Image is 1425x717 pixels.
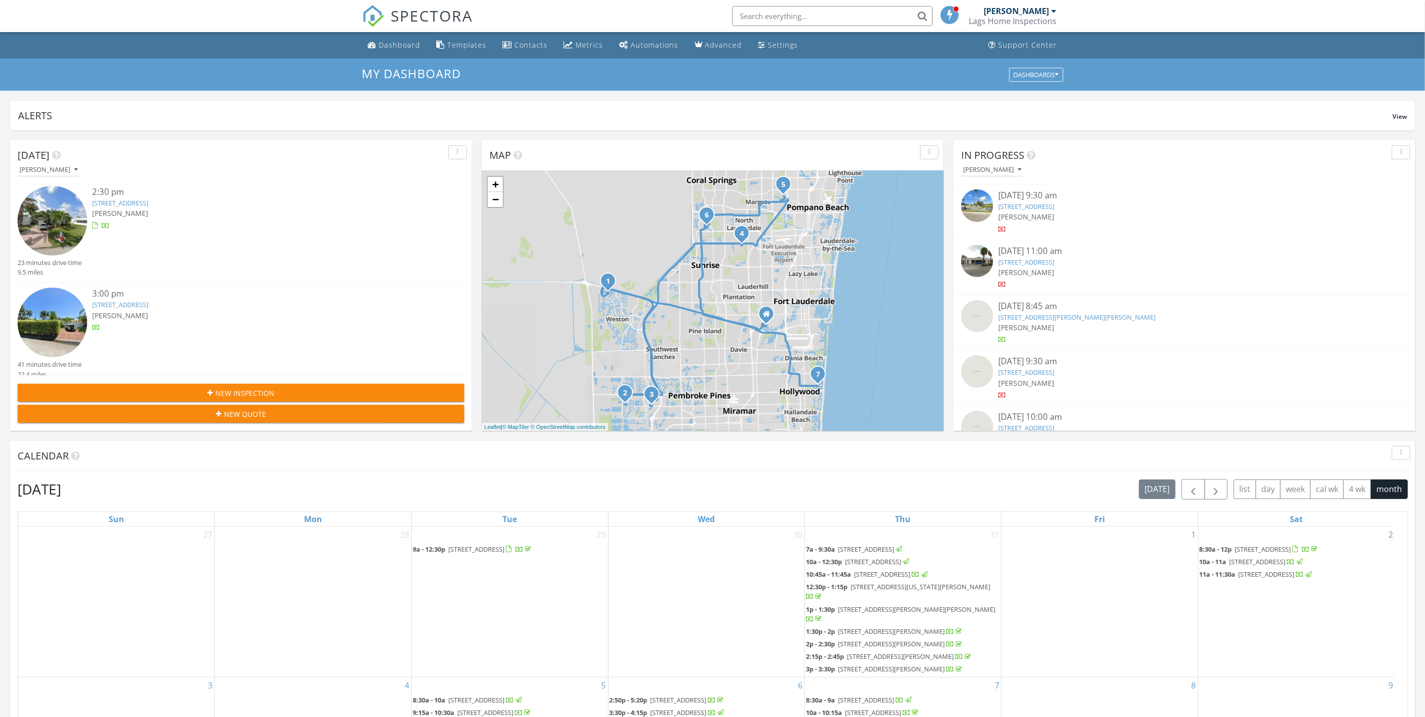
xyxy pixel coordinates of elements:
button: month [1371,480,1408,499]
a: Go to July 27, 2025 [201,527,214,543]
button: day [1256,480,1281,499]
a: Friday [1092,512,1107,526]
span: 11a - 11:30a [1200,570,1236,579]
img: streetview [18,288,87,357]
img: streetview [961,411,993,443]
div: [PERSON_NAME] [963,166,1021,173]
a: 10a - 12:30p [STREET_ADDRESS] [806,556,1000,568]
a: 10a - 11a [STREET_ADDRESS] [1200,557,1305,566]
div: Metrics [576,40,604,50]
a: 10a - 10:15a [STREET_ADDRESS] [806,708,920,717]
div: 22.4 miles [18,370,82,379]
a: Go to August 2, 2025 [1386,527,1395,543]
span: 10a - 11a [1200,557,1227,566]
a: 1:30p - 2p [STREET_ADDRESS][PERSON_NAME] [806,626,1000,638]
div: 1901 Bermuda Cir C4, Coconut Creek, FL 33066 [783,184,789,190]
span: [STREET_ADDRESS] [1235,545,1291,554]
img: streetview [961,355,993,387]
a: 3:30p - 4:15p [STREET_ADDRESS] [610,708,726,717]
td: Go to July 30, 2025 [608,527,805,677]
a: [DATE] 9:30 am [STREET_ADDRESS] [PERSON_NAME] [961,189,1408,234]
a: [DATE] 8:45 am [STREET_ADDRESS][PERSON_NAME][PERSON_NAME] [PERSON_NAME] [961,300,1408,345]
div: 3624 SW 23 Court, Fort Lauderdale Florida 33312 [766,314,772,320]
a: Go to August 5, 2025 [600,677,608,693]
a: Leaflet [484,424,501,430]
a: Automations (Basic) [616,36,683,55]
td: Go to July 28, 2025 [215,527,412,677]
a: Dashboard [364,36,425,55]
a: Go to August 7, 2025 [993,677,1001,693]
a: Go to August 3, 2025 [206,677,214,693]
a: 8:30a - 9a [STREET_ADDRESS] [806,694,1000,706]
span: [PERSON_NAME] [92,208,148,218]
a: 1p - 1:30p [STREET_ADDRESS][PERSON_NAME][PERSON_NAME] [806,604,1000,625]
img: streetview [961,245,993,277]
a: 1p - 1:30p [STREET_ADDRESS][PERSON_NAME][PERSON_NAME] [806,605,995,623]
a: 11a - 11:30a [STREET_ADDRESS] [1200,569,1394,581]
button: Previous month [1182,479,1205,500]
a: [STREET_ADDRESS] [998,258,1054,267]
span: My Dashboard [362,65,461,82]
td: Go to July 27, 2025 [18,527,215,677]
a: 8:30a - 9a [STREET_ADDRESS] [806,695,913,704]
div: Advanced [705,40,742,50]
div: [DATE] 8:45 am [998,300,1370,313]
div: [DATE] 9:30 am [998,189,1370,202]
a: 1:30p - 2p [STREET_ADDRESS][PERSON_NAME] [806,627,964,636]
a: Go to August 1, 2025 [1190,527,1198,543]
a: Go to July 29, 2025 [595,527,608,543]
a: Go to July 30, 2025 [791,527,804,543]
div: Lags Home Inspections [969,16,1057,26]
span: 1p - 1:30p [806,605,835,614]
a: 2:15p - 2:45p [STREET_ADDRESS][PERSON_NAME] [806,651,1000,663]
span: Calendar [18,449,69,462]
button: [DATE] [1139,480,1176,499]
button: [PERSON_NAME] [18,163,80,177]
div: | [482,423,608,431]
div: 5820 Australian Pine Dr , Tamarac, FL 33319 [742,233,748,239]
button: list [1234,480,1256,499]
i: 1 [606,278,610,285]
i: 2 [623,390,627,397]
button: week [1280,480,1311,499]
a: 3p - 3:30p [STREET_ADDRESS][PERSON_NAME] [806,663,1000,675]
a: [STREET_ADDRESS] [92,300,148,309]
a: 7a - 9:30a [STREET_ADDRESS] [806,545,904,554]
a: [STREET_ADDRESS] [92,198,148,207]
button: Dashboards [1009,68,1063,82]
a: SPECTORA [362,14,473,35]
div: 1265 Meadows Blvd, Weston, FL 33327 [608,281,614,287]
td: Go to July 31, 2025 [805,527,1002,677]
a: [DATE] 10:00 am [STREET_ADDRESS] [PERSON_NAME] [961,411,1408,455]
div: [DATE] 9:30 am [998,355,1370,368]
img: The Best Home Inspection Software - Spectora [362,5,384,27]
a: Support Center [985,36,1061,55]
span: 8:30a - 10a [413,695,445,704]
a: Monday [302,512,324,526]
a: © OpenStreetMap contributors [531,424,606,430]
i: 6 [705,212,709,219]
img: streetview [18,186,87,256]
a: 2:15p - 2:45p [STREET_ADDRESS][PERSON_NAME] [806,652,973,661]
span: 2:50p - 5:20p [610,695,648,704]
a: Go to August 6, 2025 [796,677,804,693]
div: Alerts [18,109,1392,122]
a: 12:30p - 1:15p [STREET_ADDRESS][US_STATE][PERSON_NAME] [806,582,990,601]
div: 3:00 pm [92,288,427,300]
a: Sunday [107,512,126,526]
span: [STREET_ADDRESS] [854,570,910,579]
div: 15626 SW 16th Ct, Pembroke Pines, FL 33027 [652,394,658,400]
a: © MapTiler [502,424,529,430]
a: 3p - 3:30p [STREET_ADDRESS][PERSON_NAME] [806,664,964,673]
a: Wednesday [696,512,717,526]
h2: [DATE] [18,479,61,499]
a: 2:30 pm [STREET_ADDRESS] [PERSON_NAME] 23 minutes drive time 9.5 miles [18,186,464,277]
td: Go to July 29, 2025 [411,527,608,677]
td: Go to August 2, 2025 [1198,527,1395,677]
span: [STREET_ADDRESS] [651,708,707,717]
span: View [1392,112,1407,121]
a: 9a - 12:30p [STREET_ADDRESS] [413,544,607,556]
img: streetview [961,189,993,221]
a: [STREET_ADDRESS][PERSON_NAME][PERSON_NAME] [998,313,1156,322]
span: 8:30a - 12p [1200,545,1232,554]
